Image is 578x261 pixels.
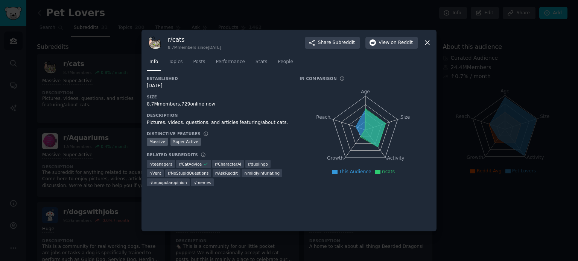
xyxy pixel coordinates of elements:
tspan: Growth [327,155,344,161]
a: Info [147,56,161,71]
span: r/ teenagers [149,161,172,167]
span: Performance [216,59,245,65]
tspan: Size [400,114,410,119]
div: 8.7M members, 729 online now [147,101,289,108]
span: Posts [193,59,205,65]
span: People [278,59,293,65]
span: r/ unpopularopinion [149,180,187,185]
a: Stats [253,56,270,71]
span: r/cats [382,169,395,174]
h3: Size [147,94,289,100]
div: 8.7M members since [DATE] [168,45,221,50]
span: on Reddit [391,39,413,46]
span: r/ CatAdvice [179,161,202,167]
span: This Audience [339,169,371,174]
span: Stats [256,59,267,65]
span: r/ AskReddit [215,170,238,176]
span: r/ memes [193,180,211,185]
span: Share [318,39,355,46]
h3: Distinctive Features [147,131,201,136]
a: People [275,56,296,71]
button: ShareSubreddit [305,37,360,49]
a: Topics [166,56,185,71]
div: Super Active [170,138,201,146]
span: r/ mildlyinfuriating [244,170,280,176]
tspan: Reach [316,114,330,119]
h3: r/ cats [168,36,221,44]
a: Performance [213,56,248,71]
h3: Description [147,113,289,118]
img: cats [147,35,163,51]
span: r/ duolingo [248,161,268,167]
span: r/ NoStupidQuestions [168,170,208,176]
a: Posts [190,56,208,71]
tspan: Age [361,89,370,94]
span: r/ CharacterAI [215,161,241,167]
h3: Related Subreddits [147,152,198,157]
span: Subreddit [333,39,355,46]
div: Pictures, videos, questions, and articles featuring/about cats. [147,119,289,126]
div: Massive [147,138,168,146]
span: Info [149,59,158,65]
span: Topics [169,59,183,65]
button: Viewon Reddit [365,37,418,49]
h3: In Comparison [300,76,337,81]
div: [DATE] [147,83,289,89]
h3: Established [147,76,289,81]
span: View [379,39,413,46]
span: r/ Vent [149,170,161,176]
tspan: Activity [387,155,405,161]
